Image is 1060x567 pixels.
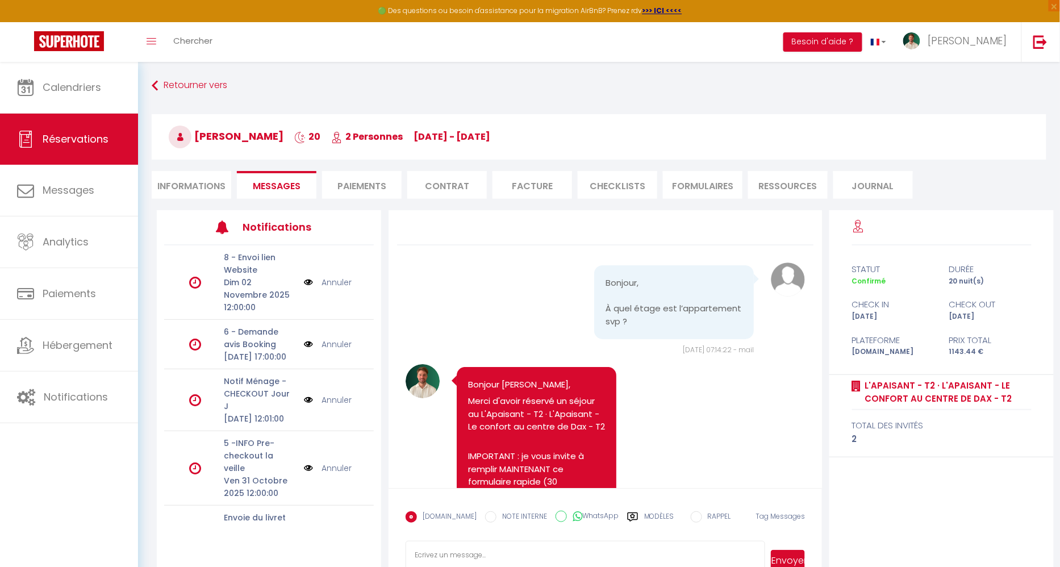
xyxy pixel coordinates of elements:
li: FORMULAIRES [663,171,742,199]
div: 1143.44 € [942,347,1039,357]
div: 20 nuit(s) [942,276,1039,287]
span: Messages [43,183,94,197]
li: Journal [833,171,913,199]
img: ... [903,32,920,49]
span: [DATE] - [DATE] [414,130,490,143]
a: Chercher [165,22,221,62]
span: [PERSON_NAME] [169,129,283,143]
span: Réservations [43,132,108,146]
div: statut [845,262,942,276]
a: Annuler [322,338,352,351]
span: [PERSON_NAME] [928,34,1007,48]
label: Modèles [644,511,674,531]
span: Messages [253,180,301,193]
p: [DATE] 12:01:00 [224,412,296,425]
li: Ressources [748,171,828,199]
span: 20 [294,130,320,143]
div: durée [942,262,1039,276]
li: Facture [493,171,572,199]
label: NOTE INTERNE [496,511,547,524]
span: Tag Messages [756,511,805,521]
span: 2 Personnes [331,130,403,143]
div: [DOMAIN_NAME] [845,347,942,357]
img: NO IMAGE [304,394,313,406]
p: 5 -INFO Pre-checkout la veille [224,437,296,474]
span: Calendriers [43,80,101,94]
div: check out [942,298,1039,311]
p: 6 - Demande avis Booking [224,326,296,351]
img: NO IMAGE [304,462,313,474]
p: Dim 02 Novembre 2025 12:00:00 [224,276,296,314]
p: Merci d'avoir réservé un séjour au L'Apaisant - T2 · L'Apaisant - Le confort au centre de Dax - T2 [468,395,605,433]
img: NO IMAGE [304,276,313,289]
img: avatar.png [771,262,805,297]
li: Paiements [322,171,402,199]
a: Annuler [322,394,352,406]
div: Prix total [942,333,1039,347]
img: NO IMAGE [304,338,313,351]
p: Notif Ménage - CHECKOUT Jour J [224,375,296,412]
p: Envoie du livret d'accueil - toutes les autres plateformes [224,511,296,561]
p: [DATE] 17:00:00 [224,351,296,363]
a: Annuler [322,276,352,289]
li: Contrat [407,171,487,199]
span: Confirmé [852,276,886,286]
span: Notifications [44,390,108,404]
a: >>> ICI <<<< [642,6,682,15]
div: [DATE] [845,311,942,322]
button: Besoin d'aide ? [783,32,862,52]
a: Annuler [322,462,352,474]
p: IMPORTANT : je vous invite à remplir MAINTENANT ce formulaire rapide (30 secondes) : [468,450,605,514]
pre: Bonjour, À quel étage est l’appartement svp ? [606,277,742,328]
div: check in [845,298,942,311]
span: Paiements [43,286,96,301]
p: 8 - Envoi lien Website [224,251,296,276]
p: Bonjour [PERSON_NAME], [468,378,605,391]
p: Ven 31 Octobre 2025 12:00:00 [224,474,296,499]
label: RAPPEL [702,511,731,524]
span: Analytics [43,235,89,249]
div: total des invités [852,419,1032,432]
h3: Notifications [243,214,330,240]
img: Super Booking [34,31,104,51]
li: Informations [152,171,231,199]
div: Plateforme [845,333,942,347]
div: [DATE] [942,311,1039,322]
label: [DOMAIN_NAME] [417,511,477,524]
a: Retourner vers [152,76,1046,96]
li: CHECKLISTS [578,171,657,199]
label: WhatsApp [567,511,619,523]
span: [DATE] 07:14:22 - mail [683,345,754,355]
a: ... [PERSON_NAME] [895,22,1021,62]
div: 2 [852,432,1032,446]
span: Hébergement [43,338,112,352]
img: 17320903798788.png [406,364,440,398]
span: Chercher [173,35,212,47]
a: L'Apaisant - T2 · L'Apaisant - Le confort au centre de Dax - T2 [861,379,1032,406]
img: logout [1033,35,1048,49]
